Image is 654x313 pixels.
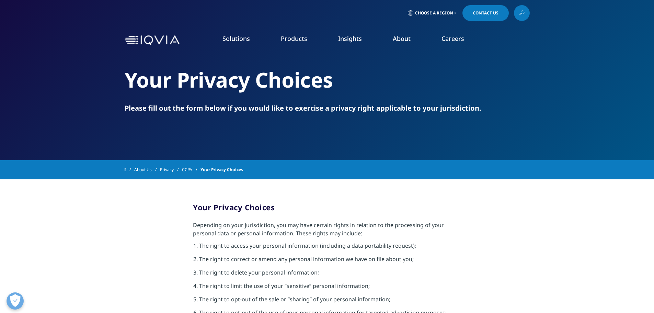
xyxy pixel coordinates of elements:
li: The right to correct or amend any personal information we have on file about you; [199,255,461,268]
img: IQVIA Healthcare Information Technology and Pharma Clinical Research Company [125,35,180,45]
span: Choose a Region [415,10,453,16]
span: Your Privacy Choices [193,202,275,212]
a: Products [281,34,307,43]
li: The right to delete your personal information; [199,268,461,282]
a: About [393,34,411,43]
a: About Us [134,164,160,176]
a: Privacy [160,164,182,176]
a: Contact Us [462,5,509,21]
li: The right to access your personal information (including a data portability request); [199,242,461,255]
span: Contact Us [473,11,498,15]
a: Careers [441,34,464,43]
button: Abrir preferencias [7,292,24,310]
li: The right to opt-out of the sale or “sharing” of your personal information; [199,295,461,309]
p: Depending on your jurisdiction, you may have certain rights in relation to the processing of your... [193,221,461,242]
div: Please fill out the form below if you would like to exercise a privacy right applicable to your j... [125,103,530,113]
nav: Primary [182,24,530,56]
a: Solutions [222,34,250,43]
a: Insights [338,34,362,43]
h2: Your Privacy Choices [125,67,530,93]
li: The right to limit the use of your “sensitive” personal information; [199,282,461,295]
a: CCPA [182,164,200,176]
span: Your Privacy Choices [200,164,243,176]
